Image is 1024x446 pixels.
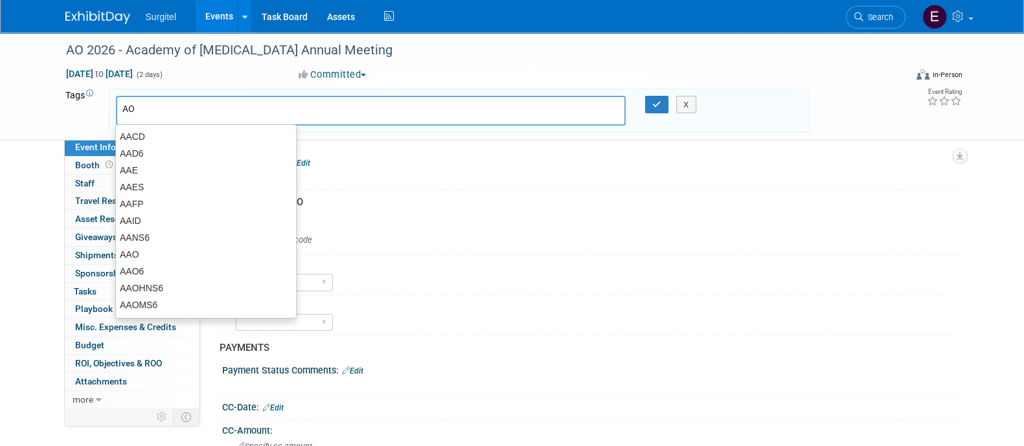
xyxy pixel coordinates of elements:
span: (2 days) [135,71,163,79]
span: to [93,69,106,79]
div: AACD [116,128,296,145]
button: X [676,96,696,114]
div: AANS6 [116,229,296,246]
span: [DATE] [DATE] [65,68,133,80]
span: Tasks [74,286,97,296]
button: Committed [294,68,371,82]
a: Attachments [65,373,199,390]
div: Show Code: [222,215,959,231]
a: Search [846,6,905,28]
div: Event Rating [926,89,961,95]
span: Event Information [75,142,148,152]
div: CC-Date: [222,397,959,414]
span: Staff [75,178,95,188]
a: Giveaways [65,229,199,246]
a: Sponsorships [65,265,199,282]
div: AAFP [116,195,296,212]
span: Misc. Expenses & Credits [75,322,176,332]
div: AO 2026 - Academy of [MEDICAL_DATA] Annual Meeting [62,39,886,62]
span: Playbook [75,304,113,314]
span: Giveaways [75,232,117,242]
span: Surgitel [146,12,176,22]
div: BASIC EVENT INFO [220,195,950,209]
span: Attachments [75,376,127,386]
a: Misc. Expenses & Credits [65,318,199,336]
span: Search [863,12,893,22]
div: AAID [116,212,296,229]
a: Tasks [65,283,199,300]
img: Event Coordinator [922,5,947,29]
img: Format-Inperson.png [916,69,929,80]
div: AAO6 [116,263,296,280]
a: Asset Reservations [65,210,199,228]
td: Personalize Event Tab Strip [151,408,174,425]
span: Booth not reserved yet [103,160,115,170]
a: Shipments [65,247,199,264]
a: ROI, Objectives & ROO [65,355,199,372]
div: Specialty: [223,295,953,311]
a: Edit [262,403,284,412]
a: Booth [65,157,199,174]
div: AAE [116,162,296,179]
div: AAO [116,246,296,263]
span: more [73,394,93,405]
div: In-Person [931,70,962,80]
a: Event Information [65,139,199,156]
a: Edit [289,159,310,168]
div: Event Format [829,67,962,87]
span: Travel Reservations [75,195,154,206]
div: CC-Amount: [222,421,959,437]
a: more [65,391,199,408]
div: Current Status: [222,153,959,170]
span: Booth [75,160,115,170]
a: Staff [65,175,199,192]
div: Show Type: [223,256,953,272]
span: Shipments [75,250,119,260]
div: AAD6 [116,145,296,162]
a: Travel Reservations [65,192,199,210]
a: Playbook [65,300,199,318]
img: ExhibitDay [65,11,130,24]
span: Budget [75,340,104,350]
a: Edit [342,366,363,375]
a: Budget [65,337,199,354]
span: Sponsorships [75,268,131,278]
div: AAOR [116,313,296,330]
div: Payment Status Comments: [222,361,959,377]
td: Tags [65,89,97,133]
div: AAOMS6 [116,296,296,313]
span: Asset Reservations [75,214,152,224]
div: AAOHNS6 [116,280,296,296]
td: Toggle Event Tabs [173,408,199,425]
span: ROI, Objectives & ROO [75,358,162,368]
input: Type tag and hit enter [122,102,304,115]
div: AAES [116,179,296,195]
div: PAYMENTS [220,341,950,355]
